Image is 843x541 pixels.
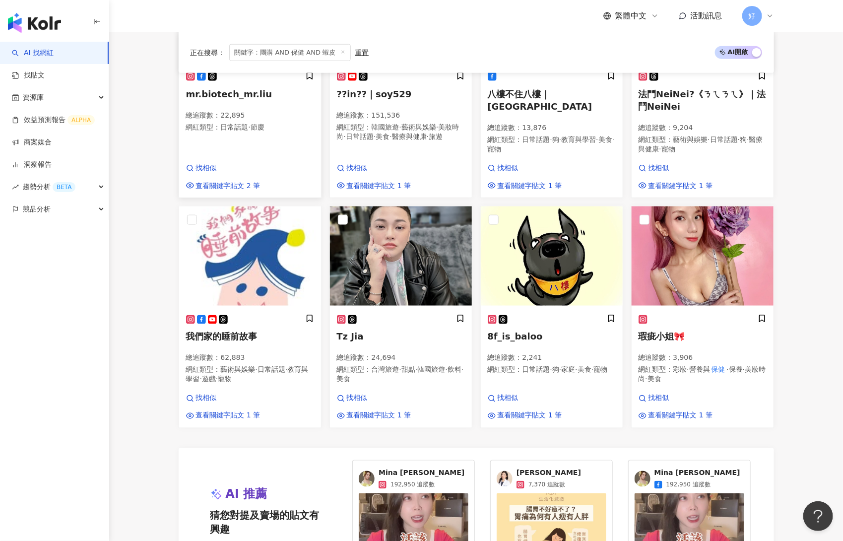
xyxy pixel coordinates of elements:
[673,366,687,374] span: 彩妝
[488,123,616,133] p: 總追蹤數 ： 13,876
[710,135,738,143] span: 日常話題
[179,206,321,306] img: KOL Avatar
[401,366,415,374] span: 甜點
[196,181,260,191] span: 查看關鍵字貼文 2 筆
[738,135,740,143] span: ·
[654,469,740,478] span: Mina [PERSON_NAME]
[593,366,607,374] span: 寵物
[415,366,417,374] span: ·
[249,123,251,131] span: ·
[561,366,575,374] span: 家庭
[578,366,591,374] span: 美食
[488,332,543,342] span: 8f_is_baloo
[648,181,713,191] span: 查看關鍵字貼文 1 筆
[186,181,260,191] a: 查看關鍵字貼文 2 筆
[202,375,216,383] span: 遊戲
[648,163,669,173] span: 找相似
[727,366,729,374] span: ·
[498,394,519,404] span: 找相似
[347,181,411,191] span: 查看關鍵字貼文 1 筆
[376,133,389,140] span: 美食
[550,135,552,143] span: ·
[186,365,314,385] p: 網紅類型 ：
[596,135,598,143] span: ·
[575,366,577,374] span: ·
[346,133,374,140] span: 日常話題
[256,366,258,374] span: ·
[12,115,95,125] a: 效益預測報告ALPHA
[226,486,267,503] span: AI 推薦
[401,123,436,131] span: 藝術與娛樂
[191,48,225,56] span: 正在搜尋 ：
[337,375,351,383] span: 美食
[12,137,52,147] a: 商案媒合
[498,411,562,421] span: 查看關鍵字貼文 1 筆
[488,181,562,191] a: 查看關鍵字貼文 1 筆
[710,364,727,375] mark: 保健
[488,145,502,153] span: 寵物
[517,469,581,478] span: [PERSON_NAME]
[399,366,401,374] span: ·
[631,206,774,428] a: KOL Avatar瑕疵小姐🎀總追蹤數：3,906網紅類型：彩妝·營養與保健·保養·美妝時尚·美食找相似查看關鍵字貼文 1 筆
[210,509,325,537] span: 猜您對提及賣場的貼文有興趣
[344,133,346,140] span: ·
[218,375,232,383] span: 寵物
[639,89,766,112] span: 法鬥NeiNei?《ㄋㄟㄋㄟ》｜法鬥NeiNei
[216,375,218,383] span: ·
[23,86,44,109] span: 資源庫
[639,353,767,363] p: 總追蹤數 ： 3,906
[186,111,314,121] p: 總追蹤數 ： 22,895
[196,163,217,173] span: 找相似
[803,501,833,531] iframe: Help Scout Beacon - Open
[639,411,713,421] a: 查看關鍵字貼文 1 筆
[481,206,623,306] img: KOL Avatar
[661,145,675,153] span: 寵物
[417,366,445,374] span: 韓國旅遊
[258,366,285,374] span: 日常話題
[480,206,623,428] a: KOL Avatar8f_is_baloo總追蹤數：2,241網紅類型：日常話題·狗·家庭·美食·寵物找相似查看關鍵字貼文 1 筆
[488,411,562,421] a: 查看關鍵字貼文 1 筆
[708,135,710,143] span: ·
[12,48,54,58] a: searchAI 找網紅
[498,181,562,191] span: 查看關鍵字貼文 1 筆
[591,366,593,374] span: ·
[337,111,465,121] p: 總追蹤數 ： 151,536
[392,133,427,140] span: 醫療與健康
[337,332,364,342] span: Tz Jia
[186,411,260,421] a: 查看關鍵字貼文 1 筆
[251,123,264,131] span: 節慶
[445,366,447,374] span: ·
[743,366,745,374] span: ·
[399,123,401,131] span: ·
[639,123,767,133] p: 總追蹤數 ： 9,204
[488,163,562,173] a: 找相似
[648,411,713,421] span: 查看關鍵字貼文 1 筆
[355,48,369,56] div: 重置
[639,394,713,404] a: 找相似
[666,480,711,489] span: 192,950 追蹤數
[659,145,661,153] span: ·
[186,332,258,342] span: 我們家的睡前故事
[559,135,561,143] span: ·
[53,182,75,192] div: BETA
[749,10,756,21] span: 好
[488,365,616,375] p: 網紅類型 ：
[598,135,612,143] span: 美食
[488,89,592,112] span: 八樓不住八樓｜[GEOGRAPHIC_DATA]
[615,10,647,21] span: 繁體中文
[372,123,399,131] span: 韓國旅遊
[639,163,713,173] a: 找相似
[229,44,351,61] span: 關鍵字：團購 AND 保健 AND 蝦皮
[522,135,550,143] span: 日常話題
[448,366,461,374] span: 飲料
[337,163,411,173] a: 找相似
[23,198,51,220] span: 競品分析
[186,123,314,133] p: 網紅類型 ：
[673,135,708,143] span: 藝術與娛樂
[196,411,260,421] span: 查看關鍵字貼文 1 筆
[379,469,464,478] span: Mina [PERSON_NAME]
[337,123,465,142] p: 網紅類型 ：
[497,471,513,487] img: KOL Avatar
[639,135,767,154] p: 網紅類型 ：
[186,353,314,363] p: 總追蹤數 ： 62,883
